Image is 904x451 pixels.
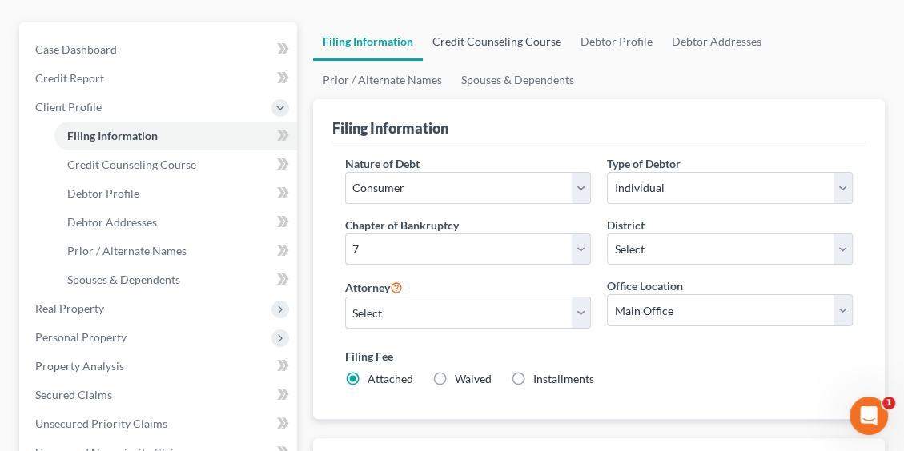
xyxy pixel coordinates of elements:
span: Debtor Addresses [67,215,157,229]
span: 1 [882,397,895,409]
span: Personal Property [35,330,127,344]
a: Prior / Alternate Names [54,237,297,265]
span: Property Analysis [35,359,124,373]
a: Filing Information [313,22,423,61]
label: Attorney [345,277,403,297]
a: Secured Claims [22,381,297,409]
span: Case Dashboard [35,42,117,56]
a: Property Analysis [22,352,297,381]
label: Filing Fee [345,348,853,365]
span: Installments [533,372,594,385]
a: Unsecured Priority Claims [22,409,297,438]
a: Prior / Alternate Names [313,61,452,99]
div: Filing Information [332,118,448,138]
a: Credit Report [22,64,297,93]
label: District [607,217,645,233]
label: Type of Debtor [607,155,681,172]
label: Chapter of Bankruptcy [345,217,459,233]
span: Spouses & Dependents [67,273,180,286]
a: Credit Counseling Course [423,22,571,61]
span: Real Property [35,301,104,315]
a: Filing Information [54,122,297,150]
a: Debtor Addresses [662,22,771,61]
span: Secured Claims [35,388,112,401]
a: Case Dashboard [22,35,297,64]
span: Waived [455,372,492,385]
span: Attached [368,372,413,385]
a: Debtor Profile [571,22,662,61]
span: Prior / Alternate Names [67,244,187,257]
a: Credit Counseling Course [54,150,297,179]
span: Credit Report [35,71,104,85]
label: Nature of Debt [345,155,420,172]
a: Spouses & Dependents [54,265,297,294]
label: Office Location [607,277,683,294]
span: Credit Counseling Course [67,158,196,171]
span: Filing Information [67,129,158,142]
iframe: Intercom live chat [850,397,888,435]
a: Debtor Profile [54,179,297,208]
span: Unsecured Priority Claims [35,417,167,430]
span: Client Profile [35,100,102,114]
a: Debtor Addresses [54,208,297,237]
a: Spouses & Dependents [452,61,584,99]
span: Debtor Profile [67,186,139,200]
